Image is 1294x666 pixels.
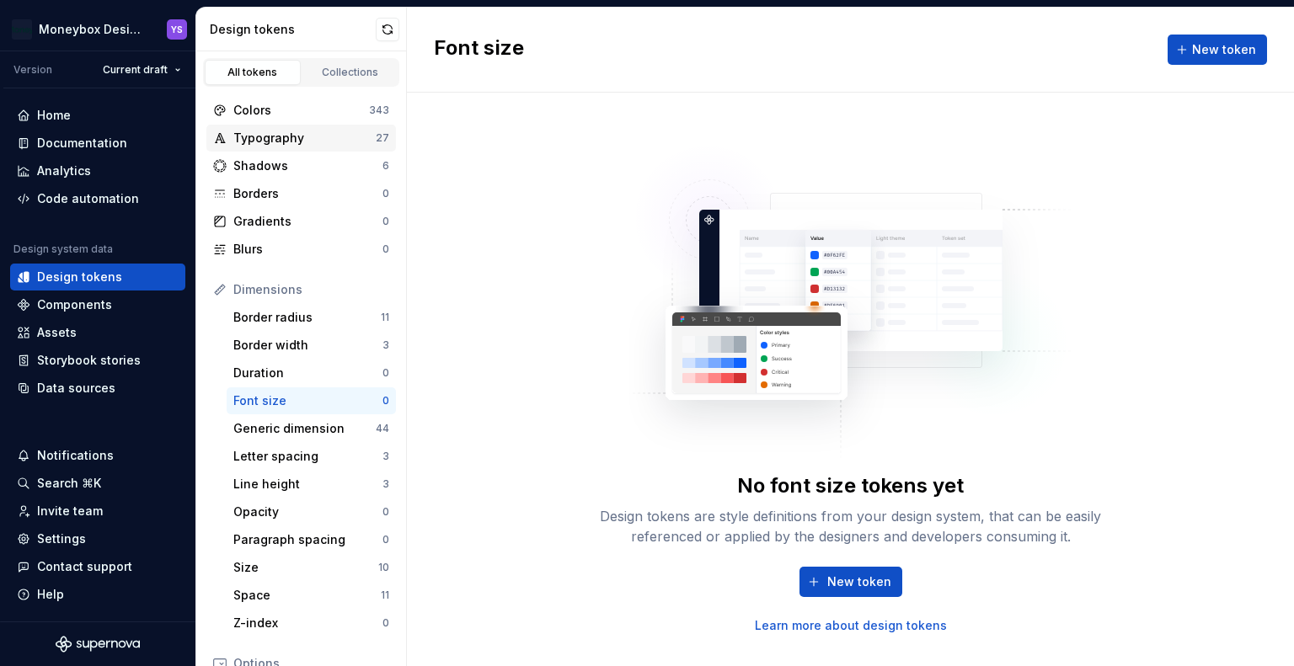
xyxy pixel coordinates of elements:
[233,213,382,230] div: Gradients
[37,190,139,207] div: Code automation
[382,505,389,519] div: 0
[10,264,185,290] a: Design tokens
[227,554,396,581] a: Size10
[1168,35,1267,65] button: New token
[10,185,185,212] a: Code automation
[10,525,185,552] a: Settings
[233,337,382,354] div: Border width
[227,443,396,470] a: Letter spacing3
[13,242,113,256] div: Design system data
[37,352,141,369] div: Storybook stories
[10,102,185,129] a: Home
[206,236,396,263] a: Blurs0
[206,125,396,152] a: Typography27
[10,553,185,580] button: Contact support
[378,561,389,574] div: 10
[233,185,382,202] div: Borders
[10,470,185,497] button: Search ⌘K
[799,567,902,597] button: New token
[382,616,389,630] div: 0
[233,531,382,548] div: Paragraph spacing
[12,19,32,40] img: c17557e8-ebdc-49e2-ab9e-7487adcf6d53.png
[382,366,389,380] div: 0
[37,586,64,603] div: Help
[37,447,114,464] div: Notifications
[737,472,964,499] div: No font size tokens yet
[233,157,382,174] div: Shadows
[206,180,396,207] a: Borders0
[233,448,382,465] div: Letter spacing
[227,387,396,414] a: Font size0
[1192,41,1256,58] span: New token
[755,617,947,634] a: Learn more about design tokens
[10,319,185,346] a: Assets
[227,582,396,609] a: Space11
[233,241,382,258] div: Blurs
[210,21,376,38] div: Design tokens
[37,475,101,492] div: Search ⌘K
[206,152,396,179] a: Shadows6
[233,309,381,326] div: Border radius
[369,104,389,117] div: 343
[227,526,396,553] a: Paragraph spacing0
[382,338,389,352] div: 3
[227,332,396,359] a: Border width3
[233,365,382,381] div: Duration
[10,157,185,184] a: Analytics
[171,23,183,36] div: YS
[382,394,389,408] div: 0
[381,589,389,602] div: 11
[233,281,389,298] div: Dimensions
[233,587,381,604] div: Space
[103,63,168,77] span: Current draft
[10,130,185,157] a: Documentation
[227,304,396,331] a: Border radius11
[382,215,389,228] div: 0
[233,130,376,147] div: Typography
[581,506,1120,546] div: Design tokens are style definitions from your design system, that can be easily referenced or app...
[10,581,185,608] button: Help
[227,415,396,442] a: Generic dimension44
[382,242,389,256] div: 0
[10,291,185,318] a: Components
[233,559,378,576] div: Size
[10,442,185,469] button: Notifications
[39,21,147,38] div: Moneybox Design System
[13,63,52,77] div: Version
[827,573,891,590] span: New token
[95,58,189,82] button: Current draft
[227,471,396,498] a: Line height3
[37,380,115,397] div: Data sources
[382,450,389,463] div: 3
[37,530,86,547] div: Settings
[227,610,396,637] a: Z-index0
[206,208,396,235] a: Gradients0
[434,35,524,65] h2: Font size
[206,97,396,124] a: Colors343
[382,159,389,173] div: 6
[10,375,185,402] a: Data sources
[37,324,77,341] div: Assets
[3,11,192,47] button: Moneybox Design SystemYS
[376,131,389,145] div: 27
[233,476,382,493] div: Line height
[37,296,112,313] div: Components
[382,187,389,200] div: 0
[233,392,382,409] div: Font size
[227,360,396,386] a: Duration0
[37,269,122,285] div: Design tokens
[227,498,396,525] a: Opacity0
[381,311,389,324] div: 11
[376,422,389,435] div: 44
[233,503,382,520] div: Opacity
[37,107,71,124] div: Home
[37,163,91,179] div: Analytics
[382,533,389,546] div: 0
[37,558,132,575] div: Contact support
[56,636,140,653] svg: Supernova Logo
[233,615,382,631] div: Z-index
[37,503,103,519] div: Invite team
[382,477,389,491] div: 3
[211,66,295,79] div: All tokens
